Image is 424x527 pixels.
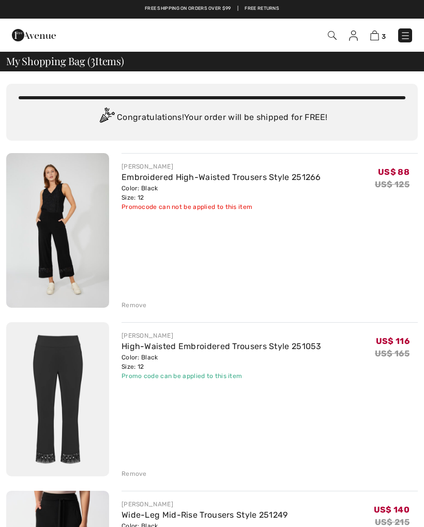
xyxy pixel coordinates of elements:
[122,500,288,509] div: [PERSON_NAME]
[328,31,337,40] img: Search
[370,29,386,41] a: 3
[6,56,124,66] span: My Shopping Bag ( Items)
[122,300,147,310] div: Remove
[378,167,410,177] span: US$ 88
[145,5,231,12] a: Free shipping on orders over $99
[122,341,322,351] a: High-Waisted Embroidered Trousers Style 251053
[6,322,109,477] img: High-Waisted Embroidered Trousers Style 251053
[370,31,379,40] img: Shopping Bag
[6,153,109,308] img: Embroidered High-Waisted Trousers Style 251266
[400,31,411,41] img: Menu
[12,25,56,46] img: 1ère Avenue
[122,172,321,182] a: Embroidered High-Waisted Trousers Style 251266
[122,202,321,212] div: Promocode can not be applied to this item
[122,510,288,520] a: Wide-Leg Mid-Rise Trousers Style 251249
[122,353,322,371] div: Color: Black Size: 12
[122,331,322,340] div: [PERSON_NAME]
[375,517,410,527] s: US$ 215
[122,371,322,381] div: Promo code can be applied to this item
[349,31,358,41] img: My Info
[375,349,410,358] s: US$ 165
[375,179,410,189] s: US$ 125
[12,29,56,39] a: 1ère Avenue
[19,108,405,128] div: Congratulations! Your order will be shipped for FREE!
[122,469,147,478] div: Remove
[245,5,279,12] a: Free Returns
[96,108,117,128] img: Congratulation2.svg
[382,33,386,40] span: 3
[376,336,410,346] span: US$ 116
[90,53,95,67] span: 3
[374,505,410,515] span: US$ 140
[237,5,238,12] span: |
[122,162,321,171] div: [PERSON_NAME]
[122,184,321,202] div: Color: Black Size: 12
